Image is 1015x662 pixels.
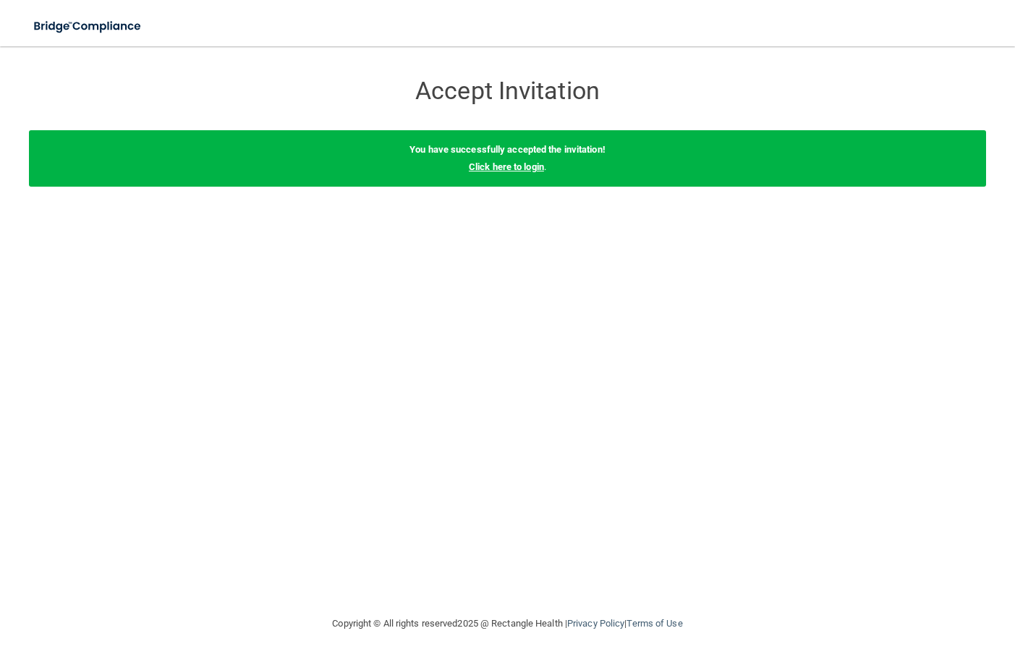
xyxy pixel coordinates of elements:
[409,144,606,155] b: You have successfully accepted the invitation!
[627,618,682,629] a: Terms of Use
[567,618,624,629] a: Privacy Policy
[244,601,772,647] div: Copyright © All rights reserved 2025 @ Rectangle Health | |
[29,130,986,187] div: .
[469,161,544,172] a: Click here to login
[22,12,155,41] img: bridge_compliance_login_screen.278c3ca4.svg
[244,77,772,104] h3: Accept Invitation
